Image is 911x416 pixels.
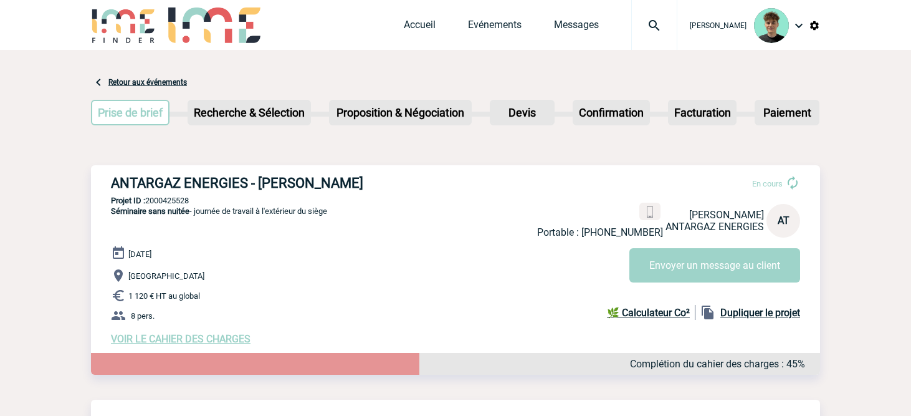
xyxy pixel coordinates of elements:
[700,305,715,320] img: file_copy-black-24dp.png
[665,221,764,233] span: ANTARGAZ ENERGIES
[607,305,695,320] a: 🌿 Calculateur Co²
[128,291,200,301] span: 1 120 € HT au global
[690,21,746,30] span: [PERSON_NAME]
[754,8,789,43] img: 131612-0.png
[689,209,764,221] span: [PERSON_NAME]
[669,101,736,124] p: Facturation
[108,78,187,87] a: Retour aux événements
[404,19,436,36] a: Accueil
[111,333,250,345] a: VOIR LE CAHIER DES CHARGES
[607,307,690,319] b: 🌿 Calculateur Co²
[111,206,189,216] span: Séminaire sans nuitée
[128,271,204,281] span: [GEOGRAPHIC_DATA]
[91,196,820,205] p: 2000425528
[468,19,522,36] a: Evénements
[491,101,553,124] p: Devis
[778,215,789,226] span: AT
[629,248,800,283] button: Envoyer un message au client
[91,7,156,43] img: IME-Finder
[92,101,168,124] p: Prise de brief
[111,206,327,216] span: - journée de travail à l'extérieur du siège
[128,249,151,259] span: [DATE]
[574,101,649,124] p: Confirmation
[111,196,145,205] b: Projet ID :
[189,101,310,124] p: Recherche & Sélection
[111,175,485,191] h3: ANTARGAZ ENERGIES - [PERSON_NAME]
[756,101,818,124] p: Paiement
[330,101,470,124] p: Proposition & Négociation
[537,226,663,238] p: Portable : [PHONE_NUMBER]
[720,307,800,319] b: Dupliquer le projet
[131,311,155,321] span: 8 pers.
[752,179,783,188] span: En cours
[644,206,656,218] img: portable.png
[554,19,599,36] a: Messages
